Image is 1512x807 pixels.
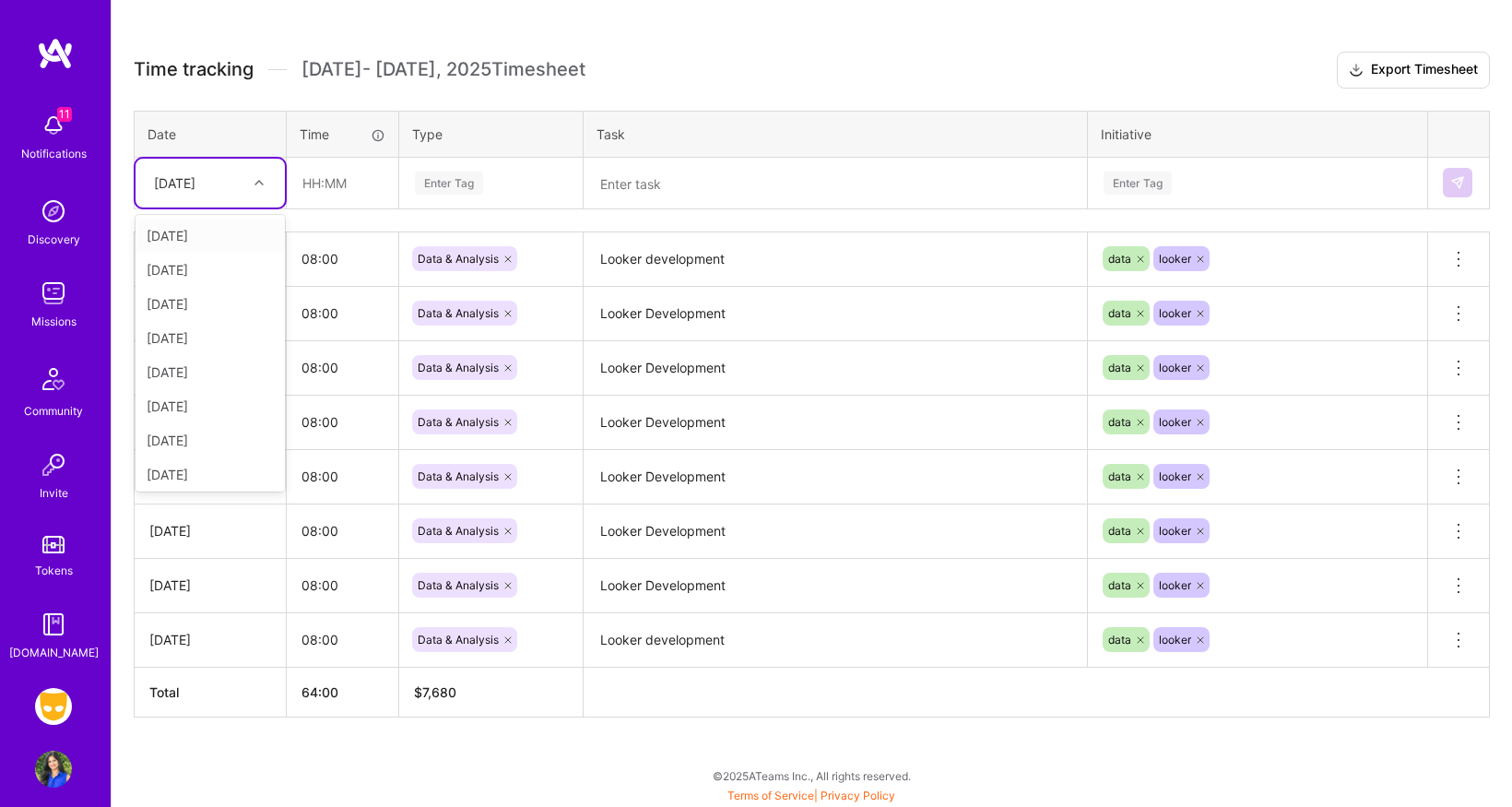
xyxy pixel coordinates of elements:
[24,401,83,421] div: Community
[727,789,895,802] span: |
[585,452,1085,503] textarea: Looker Development
[287,234,398,283] input: HH:MM
[585,234,1085,285] textarea: Looker development
[136,253,285,287] div: [DATE]
[301,58,585,81] span: [DATE] - [DATE] , 2025 Timesheet
[35,606,72,643] img: guide book
[585,289,1085,339] textarea: Looker Development
[585,615,1085,666] textarea: Looker development
[585,343,1085,394] textarea: Looker Development
[136,219,285,253] div: [DATE]
[136,355,285,389] div: [DATE]
[136,423,285,457] div: [DATE]
[37,37,74,70] img: logo
[135,667,287,717] th: Total
[287,615,398,664] input: HH:MM
[287,561,398,610] input: HH:MM
[399,111,584,157] th: Type
[1337,52,1490,89] button: Export Timesheet
[1159,361,1191,374] span: looker
[1108,361,1131,374] span: data
[149,576,271,595] div: [DATE]
[418,306,499,320] span: Data & Analysis
[1159,524,1191,538] span: looker
[1108,524,1131,538] span: data
[134,58,254,81] span: Time tracking
[418,633,499,647] span: Data & Analysis
[1108,469,1131,483] span: data
[136,287,285,321] div: [DATE]
[287,452,398,501] input: HH:MM
[254,178,264,187] i: icon Chevron
[35,751,72,788] img: User Avatar
[1159,415,1191,429] span: looker
[1101,125,1414,144] div: Initiative
[35,193,72,230] img: discovery
[35,275,72,312] img: teamwork
[1108,415,1131,429] span: data
[1159,578,1191,592] span: looker
[287,398,398,446] input: HH:MM
[418,361,499,374] span: Data & Analysis
[28,230,80,249] div: Discovery
[35,446,72,483] img: Invite
[1159,469,1191,483] span: looker
[35,107,72,144] img: bell
[1108,252,1131,266] span: data
[40,483,68,503] div: Invite
[1349,61,1364,80] i: icon Download
[1159,306,1191,320] span: looker
[30,688,77,725] a: Grindr: Data + FE + CyberSecurity + QA
[288,159,397,208] input: HH:MM
[1159,633,1191,647] span: looker
[35,561,73,580] div: Tokens
[9,643,99,662] div: [DOMAIN_NAME]
[418,524,499,538] span: Data & Analysis
[31,357,76,401] img: Community
[154,173,195,193] div: [DATE]
[418,252,499,266] span: Data & Analysis
[149,630,271,649] div: [DATE]
[418,415,499,429] span: Data & Analysis
[727,789,814,802] a: Terms of Service
[287,289,398,338] input: HH:MM
[585,506,1085,557] textarea: Looker Development
[57,107,72,122] span: 11
[418,469,499,483] span: Data & Analysis
[35,688,72,725] img: Grindr: Data + FE + CyberSecurity + QA
[21,144,87,163] div: Notifications
[287,667,399,717] th: 64:00
[1108,633,1131,647] span: data
[1104,169,1172,197] div: Enter Tag
[1159,252,1191,266] span: looker
[136,389,285,423] div: [DATE]
[1108,578,1131,592] span: data
[135,111,287,157] th: Date
[418,578,499,592] span: Data & Analysis
[31,312,77,331] div: Missions
[136,321,285,355] div: [DATE]
[585,561,1085,611] textarea: Looker Development
[111,753,1512,799] div: © 2025 ATeams Inc., All rights reserved.
[1450,175,1465,190] img: Submit
[30,751,77,788] a: User Avatar
[287,343,398,392] input: HH:MM
[300,125,385,144] div: Time
[821,789,895,802] a: Privacy Policy
[287,506,398,555] input: HH:MM
[585,398,1085,448] textarea: Looker Development
[149,521,271,540] div: [DATE]
[584,111,1088,157] th: Task
[1108,306,1131,320] span: data
[136,457,285,492] div: [DATE]
[42,536,65,553] img: tokens
[414,684,456,700] span: $ 7,680
[415,169,483,197] div: Enter Tag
